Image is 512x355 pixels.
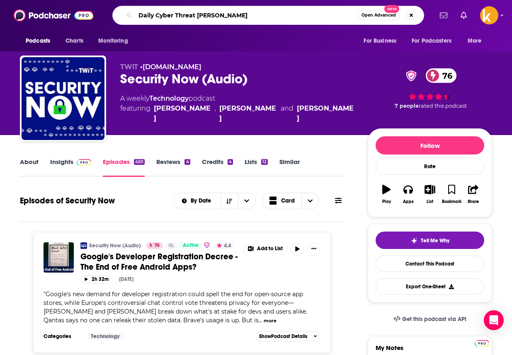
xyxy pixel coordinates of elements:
[92,33,138,49] button: open menu
[214,242,233,249] button: 4.4
[297,104,354,123] div: [PERSON_NAME]
[103,158,145,177] a: Episodes450
[475,340,489,347] img: Podchaser Pro
[180,242,202,249] a: Active
[387,309,473,329] a: Get this podcast via API
[112,6,424,25] div: Search podcasts, credits, & more...
[26,35,50,47] span: Podcasts
[279,158,300,177] a: Similar
[362,13,396,17] span: Open Advanced
[376,256,484,272] a: Contact This Podcast
[411,237,417,244] img: tell me why sparkle
[368,63,492,114] div: verified Badge76 7 peoplerated this podcast
[22,57,104,140] img: Security Now (Audio)
[480,6,498,24] img: User Profile
[44,290,307,324] span: Google's new demand for developer registration could spell the end for open-source app stores, wh...
[259,316,262,324] span: ...
[20,33,61,49] button: open menu
[403,70,419,81] img: verified Badge
[395,103,419,109] span: 7 people
[462,33,492,49] button: open menu
[376,232,484,249] button: tell me why sparkleTell Me Why
[120,94,354,123] div: A weekly podcast
[484,310,504,330] div: Open Intercom Messenger
[281,104,294,123] span: and
[463,179,484,209] button: Share
[397,179,419,209] button: Apps
[441,179,462,209] button: Bookmark
[406,33,463,49] button: open menu
[382,199,391,204] div: Play
[421,237,449,244] span: Tell Me Why
[154,104,211,123] a: Leo Laporte
[238,193,255,209] button: open menu
[376,278,484,295] button: Export One-Sheet
[98,35,128,47] span: Monitoring
[426,68,456,83] a: 76
[80,251,238,272] a: Google's Developer Registration Decree - The End of Free Android Apps?
[259,333,307,339] span: Show Podcast Details
[89,242,141,249] a: Security Now (Audio)
[221,193,238,209] button: Sort Direction
[468,199,479,204] div: Share
[281,198,295,204] span: Card
[262,193,320,209] h2: Choose View
[134,159,145,165] div: 450
[44,290,307,324] span: "
[20,158,39,177] a: About
[468,35,482,47] span: More
[50,158,91,177] a: InsightsPodchaser Pro
[376,136,484,155] button: Follow
[412,35,451,47] span: For Podcasters
[364,35,396,47] span: For Business
[437,8,451,22] a: Show notifications dropdown
[480,6,498,24] span: Logged in as sshawan
[14,7,93,23] img: Podchaser - Follow, Share and Rate Podcasts
[457,8,470,22] a: Show notifications dropdown
[480,6,498,24] button: Show profile menu
[204,241,210,249] img: verified Badge
[376,158,484,175] div: Rate
[87,333,123,340] a: Technology
[174,198,221,204] button: open menu
[219,104,277,123] a: Steve Gibson
[120,63,138,71] span: TWiT
[376,179,397,209] button: Play
[403,199,414,204] div: Apps
[427,199,433,204] div: List
[215,104,216,123] span: ,
[119,276,133,282] div: [DATE]
[475,339,489,347] a: Pro website
[149,94,189,102] a: Technology
[20,196,115,206] h1: Episodes of Security Now
[80,242,87,249] img: Security Now (Audio)
[80,275,112,283] button: 2h 32m
[384,5,399,13] span: New
[358,33,407,49] button: open menu
[120,104,354,123] span: featuring
[202,158,233,177] a: Credits4
[244,242,287,256] button: Show More Button
[358,10,400,20] button: Open AdvancedNew
[66,35,83,47] span: Charts
[307,242,320,256] button: Show More Button
[146,242,163,249] a: 76
[77,159,91,166] img: Podchaser Pro
[154,241,160,250] span: 76
[60,33,88,49] a: Charts
[228,159,233,165] div: 4
[140,63,201,71] span: •
[183,241,199,250] span: Active
[434,68,456,83] span: 76
[191,198,214,204] span: By Date
[442,199,461,204] div: Bookmark
[402,316,466,323] span: Get this podcast via API
[44,333,81,340] h3: Categories
[173,193,256,209] h2: Choose List sort
[44,242,74,273] img: Google's Developer Registration Decree - The End of Free Android Apps?
[261,159,268,165] div: 12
